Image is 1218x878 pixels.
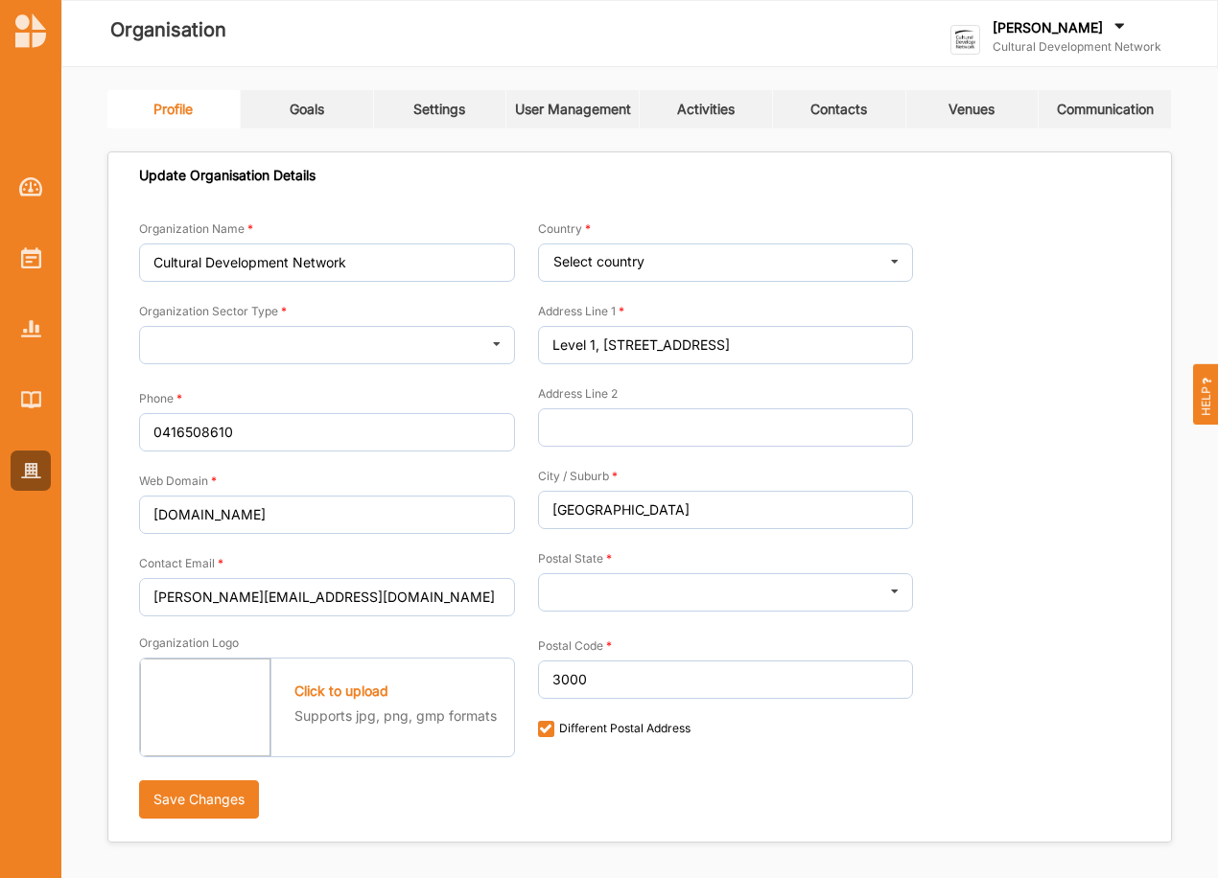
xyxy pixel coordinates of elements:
label: Organization Name [139,221,253,237]
div: User Management [515,101,631,118]
img: Activities [21,247,41,268]
label: Click to upload [294,682,388,700]
label: Postal State [538,551,612,566]
a: Dashboard [11,167,51,207]
label: Country [538,221,591,237]
label: Cultural Development Network [993,39,1161,55]
label: City / Suburb [538,469,618,484]
a: Activities [11,238,51,278]
div: Activities [677,101,735,118]
label: Contact Email [139,556,223,571]
img: Organisation [21,463,41,479]
div: Settings [413,101,465,118]
div: Communication [1057,101,1154,118]
div: Goals [290,101,324,118]
label: Address Line 2 [538,386,618,402]
label: [PERSON_NAME] [993,19,1103,36]
div: Update Organisation Details [139,167,316,184]
label: Phone [139,391,182,406]
a: Library [11,380,51,420]
a: Organisation [11,451,51,491]
label: Different Postal Address [538,721,691,736]
a: Reports [11,309,51,349]
img: Reports [21,320,41,336]
div: Select country [553,255,644,268]
label: Supports jpg, png, gmp formats [294,706,497,726]
div: Venues [949,101,995,118]
label: Organization Logo [139,635,239,651]
img: logo [950,25,980,55]
label: Organisation [110,14,226,46]
div: Profile [153,101,193,118]
img: logo [15,13,46,48]
label: Organization Sector Type [139,304,287,319]
label: Web Domain [139,474,217,489]
label: Address Line 1 [538,304,624,319]
div: Contacts [810,101,867,118]
button: Save Changes [139,780,259,819]
label: Postal Code [538,638,612,654]
img: Dashboard [19,177,43,196]
img: Library [21,391,41,407]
